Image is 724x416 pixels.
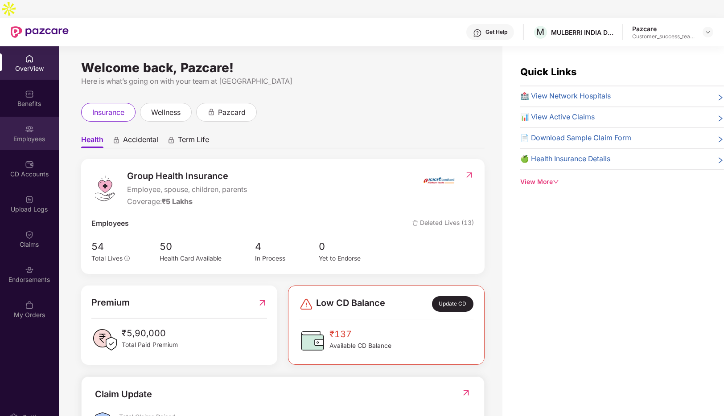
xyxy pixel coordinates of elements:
span: 50 [160,239,255,254]
img: svg+xml;base64,PHN2ZyBpZD0iQ2xhaW0iIHhtbG5zPSJodHRwOi8vd3d3LnczLm9yZy8yMDAwL3N2ZyIgd2lkdGg9IjIwIi... [25,230,34,239]
img: svg+xml;base64,PHN2ZyBpZD0iSG9tZSIgeG1sbnM9Imh0dHA6Ly93d3cudzMub3JnLzIwMDAvc3ZnIiB3aWR0aD0iMjAiIG... [25,54,34,63]
span: Employees [91,218,129,229]
img: svg+xml;base64,PHN2ZyBpZD0iQmVuZWZpdHMiIHhtbG5zPSJodHRwOi8vd3d3LnczLm9yZy8yMDAwL3N2ZyIgd2lkdGg9Ij... [25,90,34,98]
span: 0 [319,239,383,254]
span: 🏥 View Network Hospitals [520,91,611,102]
span: 54 [91,239,139,254]
span: pazcard [218,107,246,118]
span: Low CD Balance [316,296,385,311]
span: Employee, spouse, children, parents [127,184,247,196]
span: 📄 Download Sample Claim Form [520,133,631,144]
span: Term Life [178,135,209,148]
img: PaidPremiumIcon [91,326,118,353]
div: Welcome back, Pazcare! [81,64,485,71]
img: svg+xml;base64,PHN2ZyBpZD0iRGFuZ2VyLTMyeDMyIiB4bWxucz0iaHR0cDovL3d3dy53My5vcmcvMjAwMC9zdmciIHdpZH... [299,297,313,311]
img: New Pazcare Logo [11,26,69,38]
img: CDBalanceIcon [299,327,326,354]
span: ₹137 [329,327,391,341]
img: deleteIcon [412,220,418,226]
span: Quick Links [520,66,576,77]
img: svg+xml;base64,PHN2ZyBpZD0iSGVscC0zMngzMiIgeG1sbnM9Imh0dHA6Ly93d3cudzMub3JnLzIwMDAvc3ZnIiB3aWR0aD... [473,29,482,37]
span: M [537,27,545,37]
img: RedirectIcon [465,171,474,179]
span: right [717,93,724,102]
span: wellness [151,107,181,118]
img: svg+xml;base64,PHN2ZyBpZD0iRHJvcGRvd24tMzJ4MzIiIHhtbG5zPSJodHRwOi8vd3d3LnczLm9yZy8yMDAwL3N2ZyIgd2... [704,29,712,36]
span: ₹5 Lakhs [162,197,193,206]
span: Accidental [123,135,158,148]
span: ₹5,90,000 [122,326,178,340]
div: Yet to Endorse [319,254,383,264]
span: insurance [92,107,124,118]
div: Update CD [432,296,474,311]
span: Total Paid Premium [122,340,178,350]
div: Pazcare [632,24,695,33]
span: info-circle [124,256,130,261]
span: 4 [255,239,319,254]
img: svg+xml;base64,PHN2ZyBpZD0iRW5kb3JzZW1lbnRzIiB4bWxucz0iaHR0cDovL3d3dy53My5vcmcvMjAwMC9zdmciIHdpZH... [25,265,34,274]
div: Claim Update [95,387,152,401]
div: In Process [255,254,319,264]
div: Get Help [485,29,507,36]
div: Customer_success_team_lead [632,33,695,40]
img: svg+xml;base64,PHN2ZyBpZD0iQ0RfQWNjb3VudHMiIGRhdGEtbmFtZT0iQ0QgQWNjb3VudHMiIHhtbG5zPSJodHRwOi8vd3... [25,160,34,169]
img: insurerIcon [422,169,456,192]
span: down [553,179,559,185]
span: Health [81,135,103,148]
div: Health Card Available [160,254,255,264]
div: View More [520,177,724,187]
span: Deleted Lives (13) [412,218,474,229]
img: RedirectIcon [258,296,267,310]
span: 📊 View Active Claims [520,112,595,123]
span: right [717,155,724,165]
img: svg+xml;base64,PHN2ZyBpZD0iVXBsb2FkX0xvZ3MiIGRhdGEtbmFtZT0iVXBsb2FkIExvZ3MiIHhtbG5zPSJodHRwOi8vd3... [25,195,34,204]
span: Total Lives [91,255,123,262]
img: RedirectIcon [461,388,471,397]
div: Coverage: [127,196,247,208]
span: Premium [91,296,130,310]
img: svg+xml;base64,PHN2ZyBpZD0iRW1wbG95ZWVzIiB4bWxucz0iaHR0cDovL3d3dy53My5vcmcvMjAwMC9zdmciIHdpZHRoPS... [25,125,34,134]
span: 🍏 Health Insurance Details [520,154,610,165]
img: svg+xml;base64,PHN2ZyBpZD0iTXlfT3JkZXJzIiBkYXRhLW5hbWU9Ik15IE9yZGVycyIgeG1sbnM9Imh0dHA6Ly93d3cudz... [25,301,34,310]
div: animation [167,136,175,144]
span: right [717,114,724,123]
span: Available CD Balance [329,341,391,351]
span: Group Health Insurance [127,169,247,183]
div: MULBERRI INDIA DEVELOPMENT CENTER PRIVATE LIMITED [551,28,613,37]
div: animation [112,136,120,144]
div: Here is what’s going on with your team at [GEOGRAPHIC_DATA] [81,76,485,87]
img: logo [91,175,118,202]
div: animation [207,108,215,116]
span: right [717,135,724,144]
